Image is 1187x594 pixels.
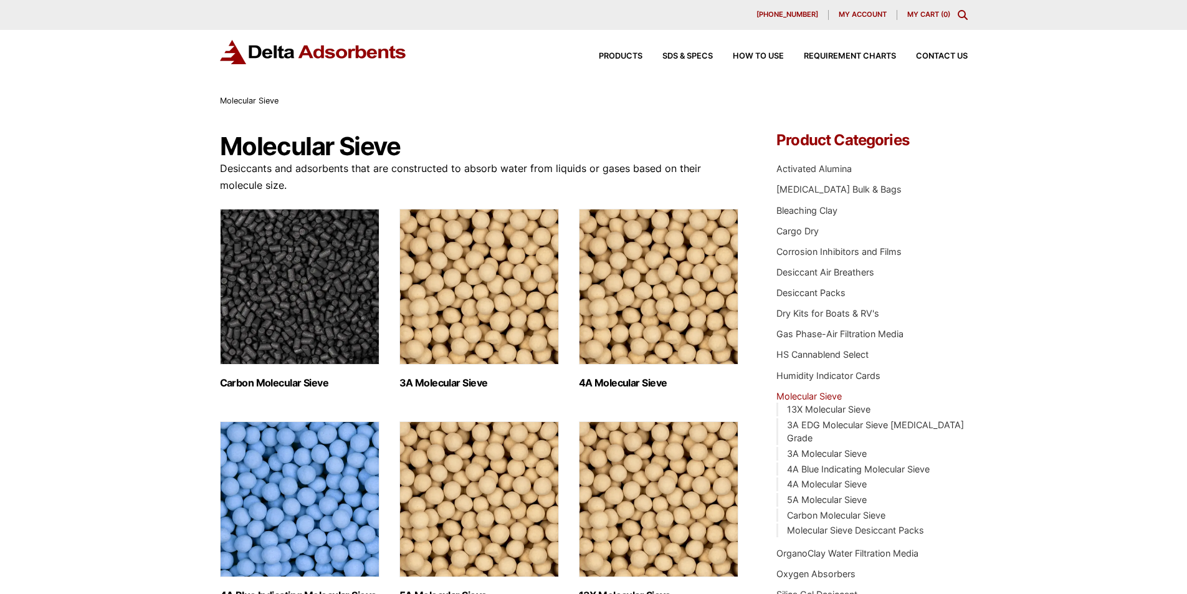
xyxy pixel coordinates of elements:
[787,464,930,474] a: 4A Blue Indicating Molecular Sieve
[733,52,784,60] span: How to Use
[916,52,968,60] span: Contact Us
[958,10,968,20] div: Toggle Modal Content
[776,308,879,319] a: Dry Kits for Boats & RV's
[776,267,874,277] a: Desiccant Air Breathers
[776,328,903,339] a: Gas Phase-Air Filtration Media
[746,10,829,20] a: [PHONE_NUMBER]
[787,510,885,520] a: Carbon Molecular Sieve
[776,391,842,401] a: Molecular Sieve
[399,421,559,577] img: 5A Molecular Sieve
[220,160,740,194] p: Desiccants and adsorbents that are constructed to absorb water from liquids or gases based on the...
[399,209,559,365] img: 3A Molecular Sieve
[756,11,818,18] span: [PHONE_NUMBER]
[776,548,918,558] a: OrganoClay Water Filtration Media
[829,10,897,20] a: My account
[839,11,887,18] span: My account
[776,287,846,298] a: Desiccant Packs
[662,52,713,60] span: SDS & SPECS
[220,209,379,389] a: Visit product category Carbon Molecular Sieve
[579,377,738,389] h2: 4A Molecular Sieve
[579,209,738,389] a: Visit product category 4A Molecular Sieve
[220,209,379,365] img: Carbon Molecular Sieve
[220,133,740,160] h1: Molecular Sieve
[787,494,867,505] a: 5A Molecular Sieve
[896,52,968,60] a: Contact Us
[220,40,407,64] img: Delta Adsorbents
[220,377,379,389] h2: Carbon Molecular Sieve
[599,52,642,60] span: Products
[776,246,902,257] a: Corrosion Inhibitors and Films
[776,163,852,174] a: Activated Alumina
[399,209,559,389] a: Visit product category 3A Molecular Sieve
[579,421,738,577] img: 13X Molecular Sieve
[220,421,379,577] img: 4A Blue Indicating Molecular Sieve
[787,448,867,459] a: 3A Molecular Sieve
[220,96,279,105] span: Molecular Sieve
[776,349,869,360] a: HS Cannablend Select
[787,419,964,444] a: 3A EDG Molecular Sieve [MEDICAL_DATA] Grade
[943,10,948,19] span: 0
[642,52,713,60] a: SDS & SPECS
[579,52,642,60] a: Products
[804,52,896,60] span: Requirement Charts
[399,377,559,389] h2: 3A Molecular Sieve
[784,52,896,60] a: Requirement Charts
[776,568,856,579] a: Oxygen Absorbers
[776,133,967,148] h4: Product Categories
[579,209,738,365] img: 4A Molecular Sieve
[787,525,924,535] a: Molecular Sieve Desiccant Packs
[776,370,880,381] a: Humidity Indicator Cards
[907,10,950,19] a: My Cart (0)
[776,184,902,194] a: [MEDICAL_DATA] Bulk & Bags
[787,479,867,489] a: 4A Molecular Sieve
[787,404,870,414] a: 13X Molecular Sieve
[776,226,819,236] a: Cargo Dry
[713,52,784,60] a: How to Use
[776,205,837,216] a: Bleaching Clay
